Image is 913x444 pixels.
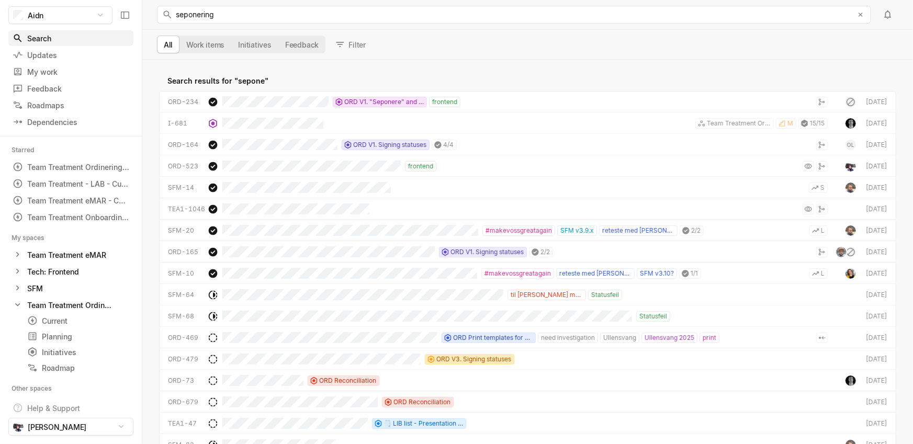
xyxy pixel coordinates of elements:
img: kristian-Aarseth-small_preview.jpeg [846,118,856,129]
div: Team Treatment eMAR - Current [27,195,129,206]
span: ORD Reconciliation [319,376,376,385]
span: SFM v3.9.x [560,226,594,235]
a: Initiatives [23,345,133,359]
button: Aidn [8,6,112,24]
a: Updates [8,47,133,63]
button: Feedback [278,36,325,53]
span: S [820,183,825,192]
div: [DATE] [864,312,887,321]
div: Roadmap [27,362,129,373]
div: Search [13,33,129,44]
a: Team Treatment eMAR [8,247,133,262]
div: ORD-523 [168,162,204,171]
div: Help & Support [27,403,80,414]
div: Team Treatment - LAB - Current [27,178,129,189]
a: Team Treatment Ordinering - Current [8,160,133,174]
img: kristian-Aarseth-small_preview.jpeg [846,375,856,386]
a: SFM-10#makevossgreatagainreteste med [PERSON_NAME]SFM v3.10?1/1L[DATE] [159,263,896,284]
span: 2 / 2 [540,247,550,257]
span: Statusfeil [639,312,667,321]
span: Search results for " sepone " [167,75,268,86]
div: ORD-469 [168,333,204,343]
a: Team Treatment Ordinering [8,298,133,312]
button: Initiatives [231,36,278,53]
span: print [703,333,716,343]
span: #makevossgreatagain [486,226,552,235]
a: TEA1-1046[DATE] [159,198,896,220]
div: SFM [27,283,43,294]
div: ORD-234 [168,97,204,107]
div: ORD-479 [168,355,204,364]
div: Team Treatment eMAR [27,249,106,260]
a: Feedback [8,81,133,96]
button: [PERSON_NAME] [8,418,133,436]
span: OL [847,140,854,150]
div: TEA1-1046 [168,204,204,214]
img: CC.png [846,268,856,279]
div: ORD-73 [168,376,204,385]
span: #makevossgreatagain [484,269,551,278]
div: TEA1-47 [168,419,204,428]
span: ORD V1. Signing statuses [450,247,524,257]
div: SFM-68 [168,312,204,321]
a: ORD-679ORD Reconciliation[DATE] [159,391,896,413]
div: SFM-14 [168,183,204,192]
a: ORD-73ORD Reconciliation[DATE] [159,370,896,391]
span: frontend [432,97,457,107]
img: Vadim%20profile.jpeg [836,247,847,257]
a: Current [23,313,133,328]
button: Filter [331,36,372,53]
a: Team Treatment - LAB - Current [8,176,133,191]
img: IMG_4867_small.jpeg [846,225,856,236]
a: SFM-64til [PERSON_NAME] med NHNStatusfeil[DATE] [159,284,896,305]
div: [DATE] [864,290,887,300]
a: TEA1-47🗒️ LIB list - Presentation of LIB list in Aidn to give the user an overview of the patient... [159,413,896,434]
span: 1 / 1 [691,269,698,278]
span: L [821,269,825,278]
a: SFM-68Statusfeil[DATE] [159,305,896,327]
a: ORD-523frontend[DATE] [159,155,896,177]
div: ORD-165 [168,247,204,257]
div: Initiatives [27,347,129,358]
a: Tech: Frontend [8,264,133,279]
div: [DATE] [864,269,887,278]
div: [DATE] [864,226,887,235]
div: Other spaces [12,383,64,394]
img: IMG_4867_small.jpeg [846,183,856,193]
div: Team Treatment Ordinering - Current [27,162,129,173]
div: My spaces [12,233,57,243]
span: til [PERSON_NAME] med NHN [511,290,583,300]
span: reteste med [PERSON_NAME] [559,269,632,278]
button: All [157,36,179,53]
div: Planning [27,331,129,342]
a: I-681Team Treatment OrdineringM15/15[DATE] [159,112,896,134]
div: [DATE] [864,183,887,192]
div: Current [27,315,129,326]
a: SFM [8,281,133,295]
img: MYXJ_20181007214210_save.jpg [13,422,24,432]
a: Team Treatment eMAR - Current [8,193,133,208]
div: SFM-10 [168,269,204,278]
a: My work [8,64,133,79]
div: 15 / 15 [798,118,828,129]
span: 4 / 4 [443,140,454,150]
a: SFM-20#makevossgreatagainSFM v3.9.xreteste med [PERSON_NAME]2/2L[DATE] [159,220,896,241]
div: [DATE] [864,333,887,343]
span: reteste med [PERSON_NAME] [602,226,674,235]
span: Ullensvang [603,333,636,343]
a: Search [8,30,133,46]
a: ORD-479ORD V3. Signing statuses[DATE] [159,348,896,370]
div: [DATE] [864,162,887,171]
a: Dependencies [8,114,133,130]
span: seponering [176,10,214,19]
a: ORD-469ORD Print templates for medicationsneed investigationUllensvangUllensvang 2025print[DATE] [159,327,896,348]
div: My work [13,66,129,77]
a: ORD-164ORD V1. Signing statuses4/4OL[DATE] [159,134,896,155]
div: [DATE] [864,419,887,428]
